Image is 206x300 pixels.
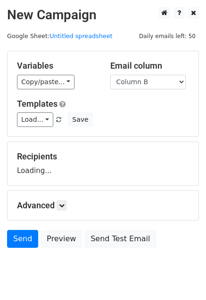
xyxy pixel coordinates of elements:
[41,230,82,248] a: Preview
[17,200,189,211] h5: Advanced
[49,32,112,39] a: Untitled spreadsheet
[17,151,189,162] h5: Recipients
[68,112,92,127] button: Save
[136,32,199,39] a: Daily emails left: 50
[136,31,199,41] span: Daily emails left: 50
[17,151,189,176] div: Loading...
[17,75,74,89] a: Copy/paste...
[7,32,113,39] small: Google Sheet:
[7,7,199,23] h2: New Campaign
[159,255,206,300] iframe: Chat Widget
[17,61,96,71] h5: Variables
[84,230,156,248] a: Send Test Email
[110,61,190,71] h5: Email column
[7,230,38,248] a: Send
[17,99,58,109] a: Templates
[17,112,53,127] a: Load...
